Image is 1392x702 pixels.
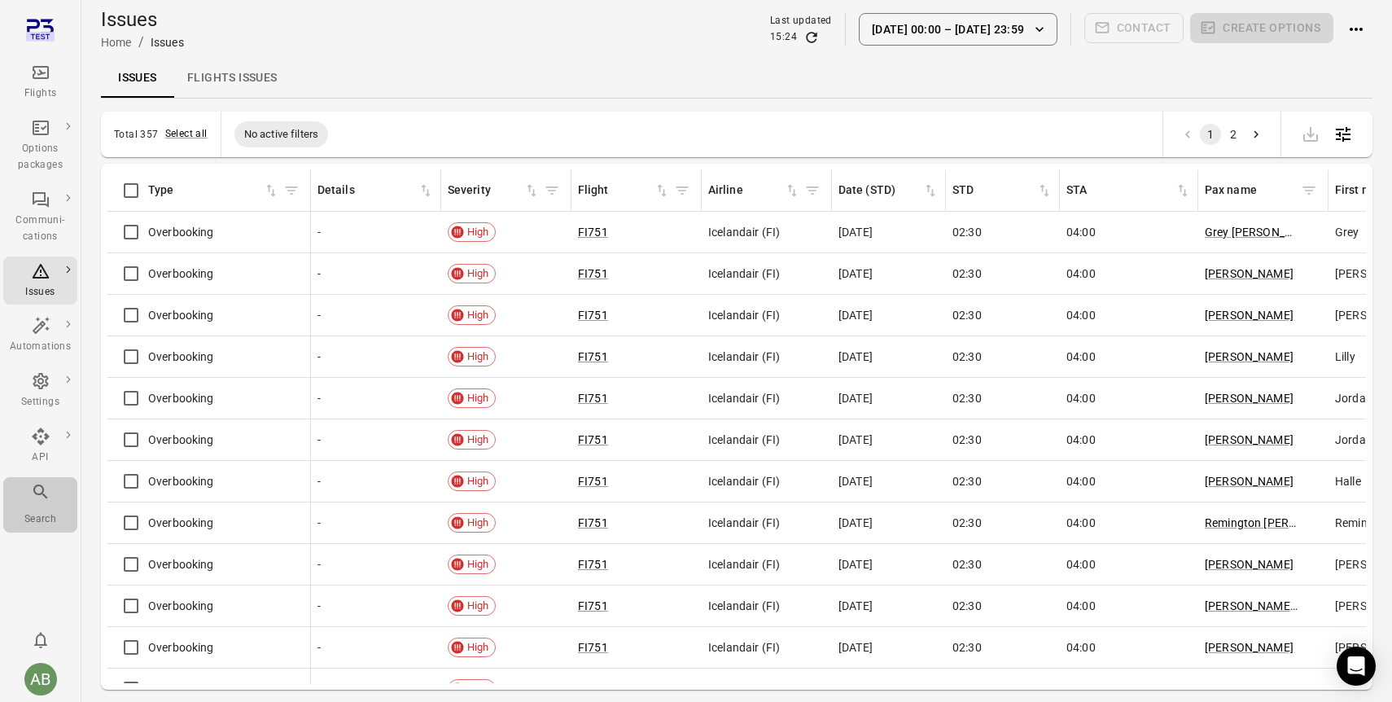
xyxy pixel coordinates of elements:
span: Select all items that match the filters [165,126,208,143]
div: Options packages [10,141,71,173]
a: Automations [3,311,77,360]
span: High [462,640,495,656]
a: [PERSON_NAME] [1205,392,1294,405]
span: STD [952,182,1053,200]
span: 02:30 [952,307,982,323]
div: Sort by flight in ascending order [578,182,670,200]
span: 04:00 [1066,473,1096,489]
span: [DATE] [838,556,873,573]
span: 02:30 [952,473,982,489]
span: Overbooking [148,556,214,573]
a: Settings [3,366,77,415]
span: [DATE] [838,390,873,406]
span: High [462,432,495,448]
div: Sort by STA in ascending order [1066,182,1191,200]
span: Grant [1335,681,1365,697]
span: Overbooking [148,265,214,282]
span: High [462,599,495,614]
span: Overbooking [148,390,214,406]
button: Refresh data [803,29,820,46]
div: - [317,639,435,656]
a: FI751 [578,226,608,239]
span: Icelandair (FI) [708,556,780,573]
div: - [317,349,435,365]
button: Select all [165,126,208,143]
span: 04:00 [1066,349,1096,365]
a: FI751 [578,599,608,612]
span: Flight [578,182,670,200]
span: Icelandair (FI) [708,432,780,448]
a: [PERSON_NAME] [1205,433,1294,446]
span: Details [317,182,434,200]
a: Remington [PERSON_NAME] [1205,516,1352,529]
button: Actions [1340,13,1372,46]
button: Filter by type [279,178,304,203]
span: High [462,474,495,489]
span: Overbooking [148,681,214,697]
nav: Breadcrumbs [101,33,184,52]
div: Sort by STA in ascending order [952,182,1053,200]
span: 04:00 [1066,224,1096,240]
div: - [317,307,435,323]
div: Sort by severity in ascending order [448,182,540,200]
div: AB [24,663,57,695]
a: [PERSON_NAME] [1205,350,1294,363]
a: Issues [3,257,77,305]
div: - [317,515,435,531]
span: Icelandair (FI) [708,515,780,531]
li: / [138,33,144,52]
span: Please make a selection to create communications [1084,13,1184,46]
div: Flight [578,182,654,200]
div: Sort by date (STA) in ascending order [838,182,939,200]
span: STA [1066,182,1191,200]
a: FI751 [578,641,608,654]
span: 04:00 [1066,681,1096,697]
span: Filter by severity [540,178,564,203]
span: [DATE] [838,265,873,282]
a: FI751 [578,516,608,529]
span: [DATE] [838,598,873,614]
a: [PERSON_NAME] [1205,682,1294,695]
button: [DATE] 00:00 – [DATE] 23:59 [859,13,1057,46]
div: Sort by type in ascending order [148,182,279,200]
div: Details [317,182,418,200]
span: 04:00 [1066,598,1096,614]
a: [PERSON_NAME] [1205,641,1294,654]
span: 04:00 [1066,639,1096,656]
div: Sort by airline in ascending order [708,182,800,200]
h1: Issues [101,7,184,33]
span: High [462,225,495,240]
a: [PERSON_NAME] [1205,475,1294,488]
span: No active filters [234,126,329,143]
span: High [462,557,495,573]
span: Date (STD) [838,182,939,200]
span: Icelandair (FI) [708,598,780,614]
span: 04:00 [1066,432,1096,448]
div: STA [1066,182,1175,200]
a: Options packages [3,113,77,178]
span: 04:00 [1066,556,1096,573]
span: Filter by pax [1297,178,1321,203]
div: Pax name [1205,182,1297,200]
a: FI751 [578,558,608,571]
button: Open table configuration [1327,118,1359,151]
span: Remington [1335,515,1391,531]
a: Flights [3,58,77,107]
div: Type [148,182,263,200]
span: [DATE] [838,515,873,531]
span: Overbooking [148,639,214,656]
span: 02:30 [952,432,982,448]
a: FI751 [578,392,608,405]
span: 02:30 [952,265,982,282]
div: Settings [10,394,71,410]
a: Flights issues [174,59,291,98]
div: Search [10,511,71,528]
span: Icelandair (FI) [708,349,780,365]
button: Filter by airline [800,178,825,203]
span: Icelandair (FI) [708,224,780,240]
span: Grey [1335,224,1359,240]
span: Halle [1335,473,1361,489]
span: Severity [448,182,540,200]
a: Communi-cations [3,185,77,250]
